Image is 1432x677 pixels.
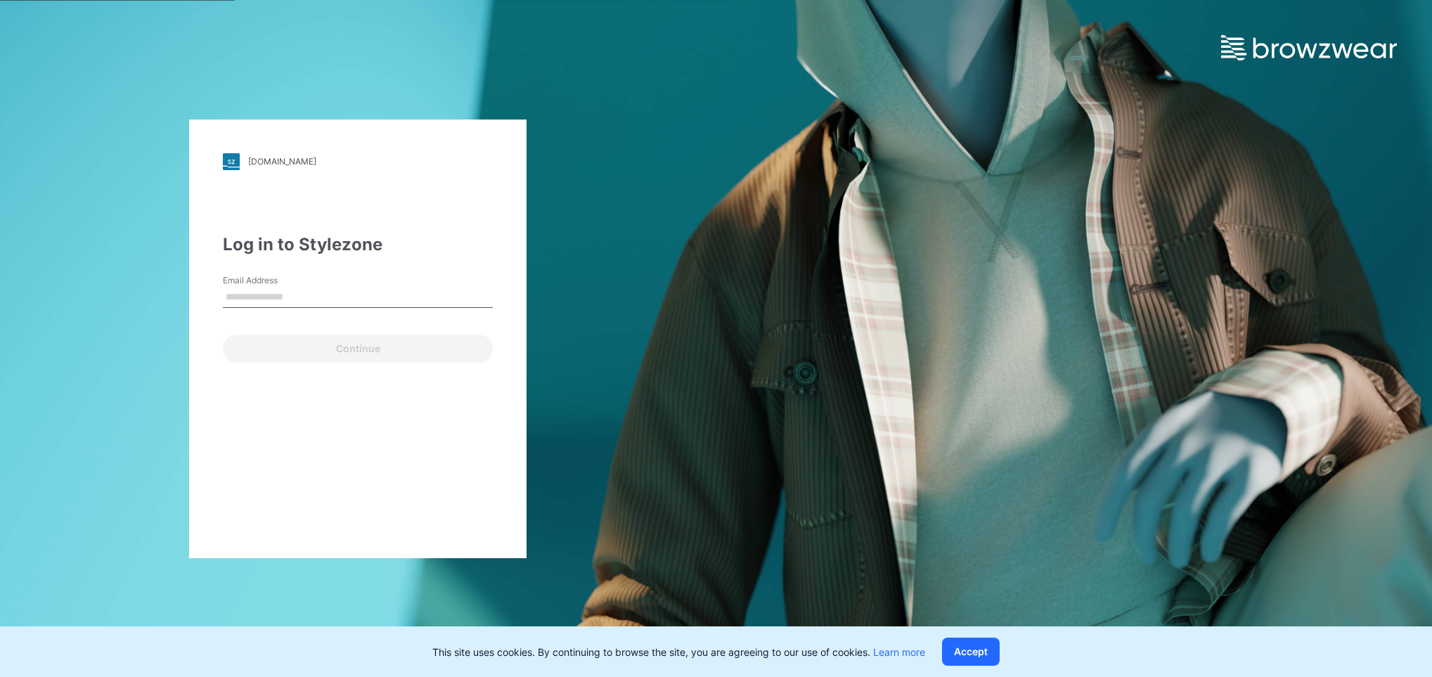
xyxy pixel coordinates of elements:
div: [DOMAIN_NAME] [248,156,316,167]
a: [DOMAIN_NAME] [223,153,493,170]
img: stylezone-logo.562084cfcfab977791bfbf7441f1a819.svg [223,153,240,170]
div: Log in to Stylezone [223,232,493,257]
a: Learn more [873,646,925,658]
img: browzwear-logo.e42bd6dac1945053ebaf764b6aa21510.svg [1221,35,1397,60]
p: This site uses cookies. By continuing to browse the site, you are agreeing to our use of cookies. [432,645,925,659]
button: Accept [942,638,1000,666]
label: Email Address [223,274,321,287]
